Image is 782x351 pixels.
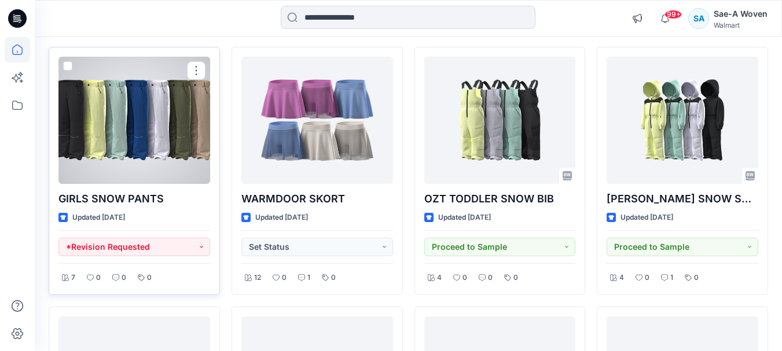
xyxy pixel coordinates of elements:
[254,272,261,284] p: 12
[438,212,491,224] p: Updated [DATE]
[619,272,624,284] p: 4
[307,272,310,284] p: 1
[714,21,768,29] div: Walmart
[621,212,673,224] p: Updated [DATE]
[424,57,576,184] a: OZT TODDLER SNOW BIB
[424,191,576,207] p: OZT TODDLER SNOW BIB
[71,272,75,284] p: 7
[58,191,210,207] p: GIRLS SNOW PANTS
[664,10,682,19] span: 99+
[96,272,101,284] p: 0
[437,272,442,284] p: 4
[255,212,308,224] p: Updated [DATE]
[607,191,758,207] p: [PERSON_NAME] SNOW SUIT
[122,272,126,284] p: 0
[241,191,393,207] p: WARMDOOR SKORT
[72,212,125,224] p: Updated [DATE]
[607,57,758,184] a: OZT TODDLER SNOW SUIT
[645,272,649,284] p: 0
[513,272,518,284] p: 0
[688,8,709,29] div: SA
[714,7,768,21] div: Sae-A Woven
[488,272,493,284] p: 0
[282,272,287,284] p: 0
[331,272,336,284] p: 0
[670,272,673,284] p: 1
[694,272,699,284] p: 0
[462,272,467,284] p: 0
[241,57,393,184] a: WARMDOOR SKORT
[58,57,210,184] a: GIRLS SNOW PANTS
[147,272,152,284] p: 0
